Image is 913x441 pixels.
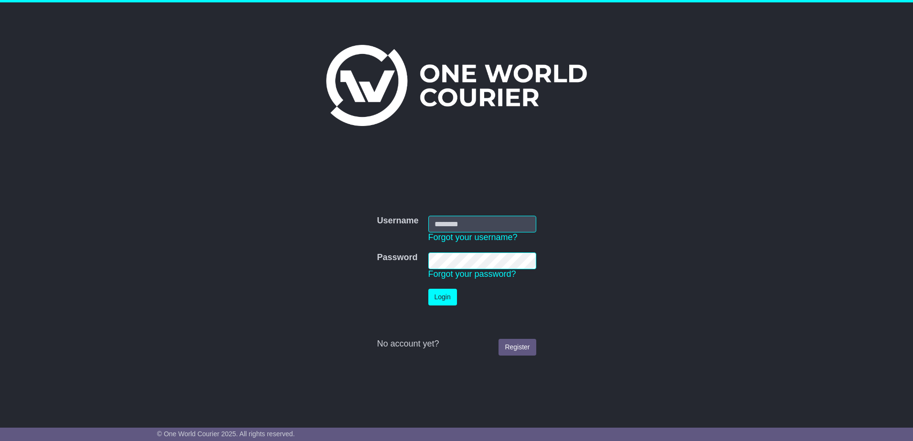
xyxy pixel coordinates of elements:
span: © One World Courier 2025. All rights reserved. [157,430,295,438]
button: Login [428,289,457,305]
div: No account yet? [377,339,536,349]
a: Register [499,339,536,356]
a: Forgot your password? [428,269,516,279]
label: Password [377,252,417,263]
img: One World [326,45,587,126]
label: Username [377,216,418,226]
a: Forgot your username? [428,232,518,242]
